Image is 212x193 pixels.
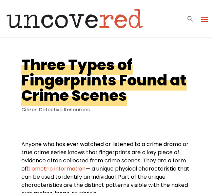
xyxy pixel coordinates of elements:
[21,140,189,173] span: Anyone who has ever watched or listened to a crime drama or true crime series knows that fingerpr...
[21,106,90,113] a: Citizen Detective Resources
[27,165,85,173] a: biometric information
[21,54,187,106] h1: Three Types of Fingerprints Found at Crime Scenes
